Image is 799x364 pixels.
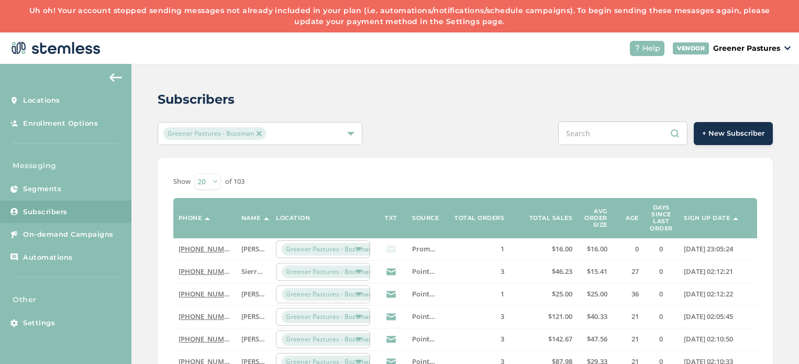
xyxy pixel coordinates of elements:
span: 1 [501,244,504,253]
span: 0 [659,312,663,321]
label: Location [276,215,310,222]
a: [PHONE_NUMBER] [179,334,239,344]
span: 0 [659,289,663,299]
span: Point of Sale [412,289,453,299]
label: $142.67 [515,335,572,344]
span: 36 [631,289,639,299]
span: $47.56 [587,334,607,344]
span: 21 [631,334,639,344]
div: VENDOR [673,42,709,54]
label: Phone [179,215,202,222]
label: HAILE SPEAR! [241,245,265,253]
span: On-demand Campaigns [23,229,114,240]
label: (406) 381-3282 [179,245,231,253]
span: $142.67 [548,334,572,344]
span: Point of Sale [412,312,453,321]
label: 21 [618,335,639,344]
img: icon-sort-1e1d7615.svg [205,217,210,220]
label: 3 [447,267,504,276]
label: 2025-07-10 02:05:45 [684,312,752,321]
label: Show [173,177,191,187]
label: $47.56 [583,335,607,344]
span: 3 [501,312,504,321]
label: Cooper Williams [241,335,265,344]
span: [PERSON_NAME] [241,312,295,321]
label: 0 [649,245,673,253]
label: (214) 799-3260 [179,335,231,344]
span: + New Subscriber [702,128,764,139]
label: of 103 [225,177,245,187]
span: Sierra [PERSON_NAME] [241,267,316,276]
span: 3 [501,267,504,276]
span: [PERSON_NAME] [241,289,295,299]
label: Avg order size [583,208,607,229]
label: Days since last order [649,204,673,232]
label: Total orders [454,215,504,222]
label: 21 [618,312,639,321]
span: [DATE] 02:10:50 [684,334,733,344]
label: $25.00 [515,290,572,299]
label: Sign up date [684,215,730,222]
span: Help [642,43,660,54]
span: 0 [659,244,663,253]
label: Total sales [529,215,573,222]
label: Age [626,215,639,222]
img: icon-close-accent-8a337256.svg [257,131,262,136]
label: 2025-07-19 02:12:21 [684,267,752,276]
label: 27 [618,267,639,276]
span: [DATE] 02:12:21 [684,267,733,276]
label: Sierra Salemi [241,267,265,276]
span: Greener Pastures - Bozeman [282,266,377,278]
label: Antone Limroth [241,312,265,321]
span: Automations [23,252,73,263]
img: icon_down-arrow-small-66adaf34.svg [784,46,791,50]
span: Segments [23,184,61,194]
label: Point of Sale [412,267,436,276]
label: 1 [447,290,504,299]
label: (406) 200-5337 [179,267,231,276]
label: $46.23 [515,267,572,276]
label: Source [412,215,439,222]
label: 3 [447,312,504,321]
label: 2025-07-15 02:12:22 [684,290,752,299]
span: 3 [501,334,504,344]
span: Promo Enrollment Page [412,244,489,253]
label: 3 [447,335,504,344]
span: [PERSON_NAME]! [241,244,297,253]
span: Locations [23,95,60,106]
span: 0 [659,267,663,276]
label: $16.00 [515,245,572,253]
span: Subscribers [23,207,68,217]
label: $16.00 [583,245,607,253]
label: 0 [618,245,639,253]
label: TXT [385,215,397,222]
label: 1 [447,245,504,253]
label: 2025-08-22 23:05:24 [684,245,752,253]
span: Enrollment Options [23,118,98,129]
span: $15.41 [587,267,607,276]
h2: Subscribers [158,90,235,109]
label: (406) 461-1135 [179,290,231,299]
label: Name [241,215,261,222]
span: [PERSON_NAME] [PERSON_NAME] [241,334,350,344]
span: 1 [501,289,504,299]
label: 0 [649,267,673,276]
span: Settings [23,318,55,328]
a: [PHONE_NUMBER] [179,244,239,253]
span: $121.00 [548,312,572,321]
span: $16.00 [587,244,607,253]
label: $121.00 [515,312,572,321]
img: icon-help-white-03924b79.svg [634,45,640,51]
button: + New Subscriber [694,122,773,145]
iframe: Chat Widget [747,314,799,364]
span: Greener Pastures - Bozeman [282,288,377,301]
span: Point of Sale [412,334,453,344]
label: 0 [649,312,673,321]
span: $40.33 [587,312,607,321]
span: Greener Pastures - Bozeman [163,127,266,140]
label: $15.41 [583,267,607,276]
a: [PHONE_NUMBER] [179,312,239,321]
span: 0 [635,244,639,253]
img: icon-sort-1e1d7615.svg [733,217,738,220]
img: icon-sort-1e1d7615.svg [264,217,269,220]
